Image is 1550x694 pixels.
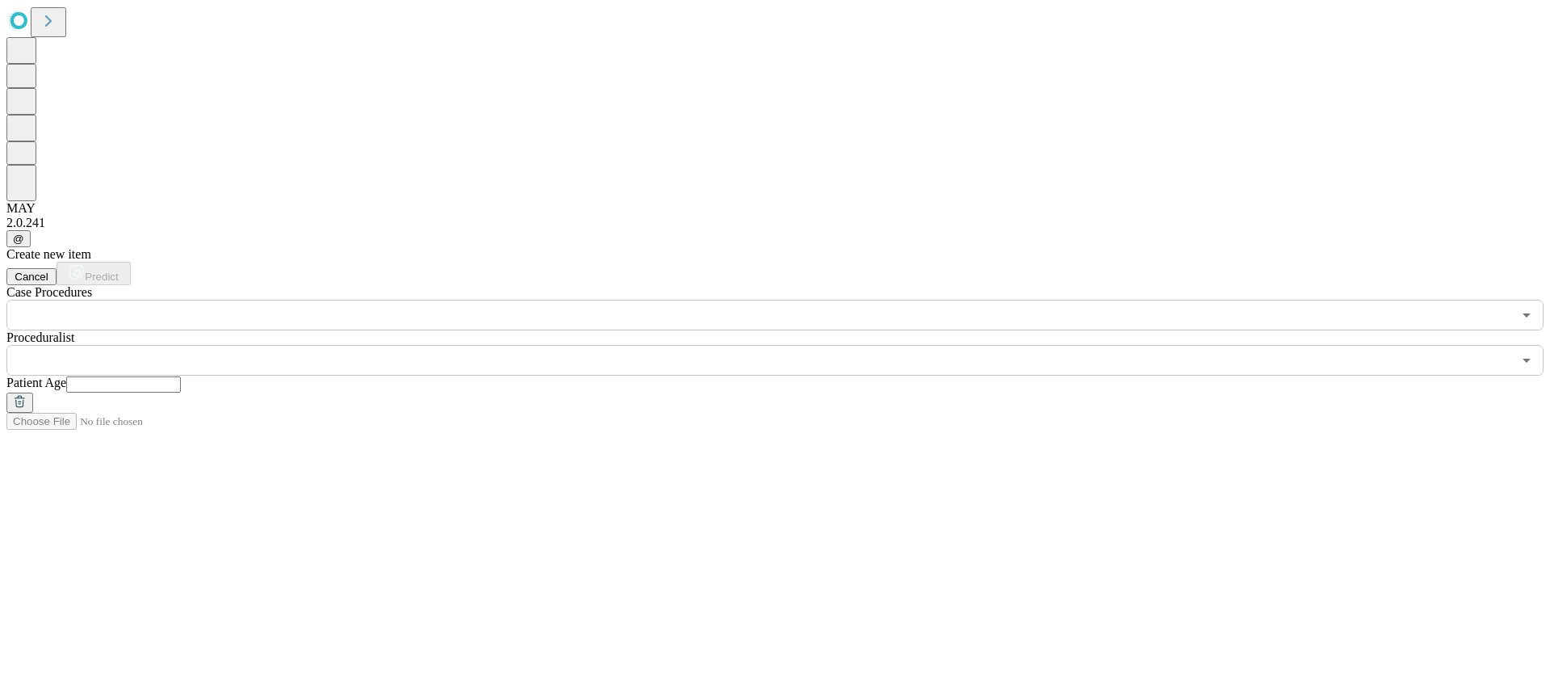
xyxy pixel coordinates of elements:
div: 2.0.241 [6,216,1544,230]
button: Open [1515,304,1538,326]
span: Cancel [15,271,48,283]
span: Create new item [6,247,91,261]
span: @ [13,233,24,245]
span: Proceduralist [6,330,74,344]
span: Predict [85,271,118,283]
button: Predict [57,262,131,285]
button: @ [6,230,31,247]
span: Scheduled Procedure [6,285,92,299]
span: Patient Age [6,376,66,389]
button: Open [1515,349,1538,372]
button: Cancel [6,268,57,285]
div: MAY [6,201,1544,216]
